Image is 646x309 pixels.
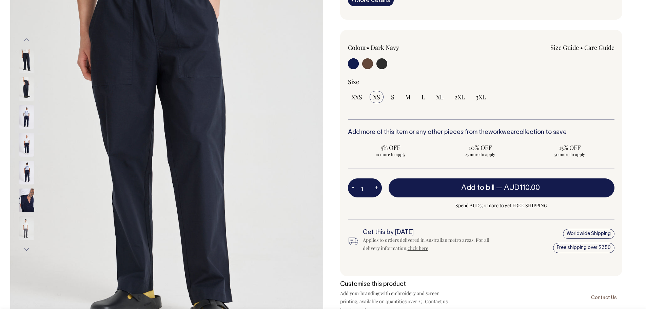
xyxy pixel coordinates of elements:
h6: Add more of this item or any other pieces from the collection to save [348,129,615,136]
button: Add to bill —AUD110.00 [389,178,615,197]
h6: Get this by [DATE] [363,229,494,236]
span: 3XL [476,93,486,101]
input: L [418,91,429,103]
input: XL [433,91,447,103]
button: Previous [21,32,32,47]
label: Dark Navy [371,43,399,52]
div: Size [348,78,615,86]
span: 10 more to apply [351,152,430,157]
img: dark-navy [19,105,34,129]
span: XS [373,93,380,101]
a: Size Guide [550,43,579,52]
span: XL [436,93,444,101]
img: dark-navy [19,77,34,101]
input: XS [370,91,384,103]
span: • [580,43,583,52]
div: Applies to orders delivered in Australian metro areas. For all delivery information, . [363,236,494,252]
input: 10% OFF 25 more to apply [437,141,523,159]
span: AUD110.00 [504,185,540,191]
img: charcoal [19,216,34,240]
span: 10% OFF [441,143,520,152]
span: Add to bill [461,185,494,191]
input: 3XL [472,91,489,103]
h6: Customise this product [340,281,449,288]
input: 2XL [451,91,468,103]
div: Colour [348,43,455,52]
span: 2XL [454,93,465,101]
img: dark-navy [19,49,34,73]
img: dark-navy [19,133,34,156]
a: workwear [488,130,516,135]
a: click here [408,245,428,251]
img: dark-navy [19,188,34,212]
span: 5% OFF [351,143,430,152]
input: S [388,91,398,103]
button: - [348,181,357,195]
span: 50 more to apply [530,152,609,157]
button: + [371,181,382,195]
input: XXS [348,91,366,103]
span: — [496,185,542,191]
span: Spend AUD350 more to get FREE SHIPPING [389,201,615,210]
span: S [391,93,394,101]
span: XXS [351,93,362,101]
a: Contact Us [586,289,622,305]
a: Care Guide [584,43,614,52]
input: 15% OFF 50 more to apply [527,141,612,159]
span: L [422,93,425,101]
span: 25 more to apply [441,152,520,157]
span: 15% OFF [530,143,609,152]
button: Next [21,242,32,257]
img: dark-navy [19,160,34,184]
span: • [367,43,369,52]
span: M [405,93,411,101]
input: 5% OFF 10 more to apply [348,141,433,159]
input: M [402,91,414,103]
